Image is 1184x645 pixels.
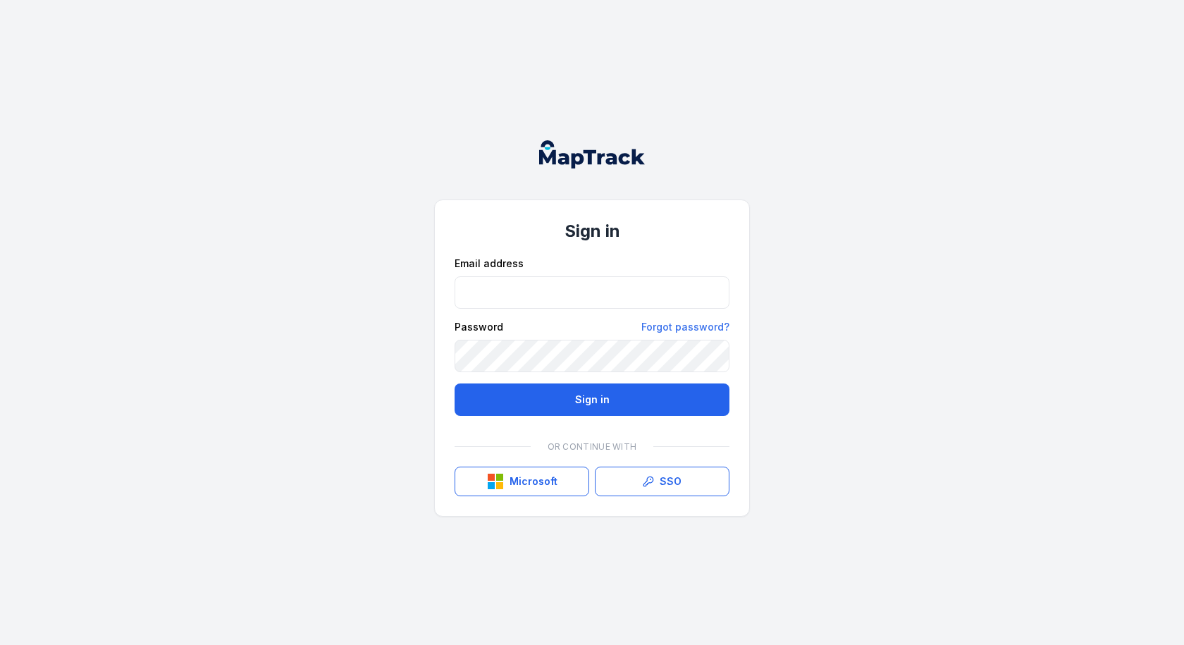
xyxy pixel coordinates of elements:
h1: Sign in [455,220,729,242]
nav: Global [517,140,667,168]
a: SSO [595,467,729,496]
label: Password [455,320,503,334]
button: Sign in [455,383,729,416]
div: Or continue with [455,433,729,461]
a: Forgot password? [641,320,729,334]
button: Microsoft [455,467,589,496]
label: Email address [455,257,524,271]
